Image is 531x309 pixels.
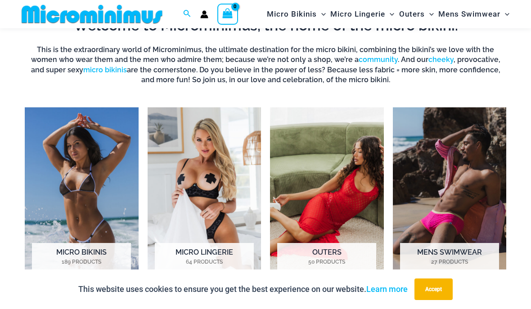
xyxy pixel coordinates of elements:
[217,4,238,24] a: View Shopping Cart, empty
[25,107,139,284] a: Visit product category Micro Bikinis
[393,107,507,284] a: Visit product category Mens Swimwear
[399,3,425,26] span: Outers
[385,3,394,26] span: Menu Toggle
[400,243,499,271] h2: Mens Swimwear
[32,258,131,266] mark: 189 Products
[155,243,254,271] h2: Micro Lingerie
[414,278,453,300] button: Accept
[500,3,509,26] span: Menu Toggle
[428,55,454,64] a: cheeky
[438,3,500,26] span: Mens Swimwear
[18,4,166,24] img: MM SHOP LOGO FLAT
[32,243,131,271] h2: Micro Bikinis
[265,3,328,26] a: Micro BikinisMenu ToggleMenu Toggle
[425,3,434,26] span: Menu Toggle
[397,3,436,26] a: OutersMenu ToggleMenu Toggle
[267,3,317,26] span: Micro Bikinis
[330,3,385,26] span: Micro Lingerie
[148,107,261,284] img: Micro Lingerie
[393,107,507,284] img: Mens Swimwear
[317,3,326,26] span: Menu Toggle
[400,258,499,266] mark: 27 Products
[277,243,376,271] h2: Outers
[83,66,127,74] a: micro bikinis
[25,45,506,85] h6: This is the extraordinary world of Microminimus, the ultimate destination for the micro bikini, c...
[270,107,384,284] a: Visit product category Outers
[155,258,254,266] mark: 64 Products
[270,107,384,284] img: Outers
[359,55,398,64] a: community
[436,3,512,26] a: Mens SwimwearMenu ToggleMenu Toggle
[25,107,139,284] img: Micro Bikinis
[148,107,261,284] a: Visit product category Micro Lingerie
[263,1,513,27] nav: Site Navigation
[366,284,408,294] a: Learn more
[277,258,376,266] mark: 50 Products
[328,3,396,26] a: Micro LingerieMenu ToggleMenu Toggle
[183,9,191,20] a: Search icon link
[78,283,408,296] p: This website uses cookies to ensure you get the best experience on our website.
[200,10,208,18] a: Account icon link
